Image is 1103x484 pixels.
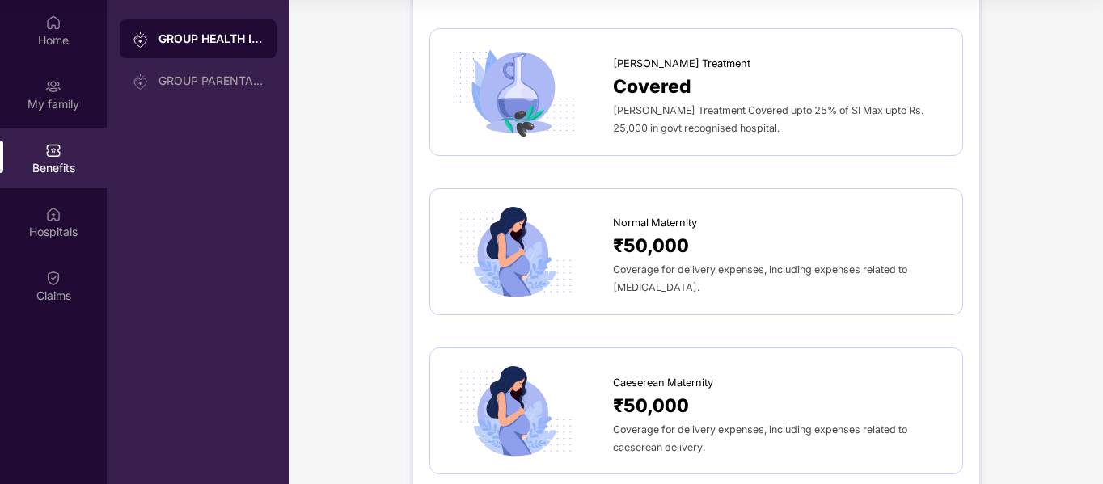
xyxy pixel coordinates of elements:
img: icon [446,45,581,138]
div: GROUP HEALTH INSURANCE [158,31,264,47]
span: [PERSON_NAME] Treatment [613,56,750,72]
span: ₹50,000 [613,231,689,260]
span: [PERSON_NAME] Treatment Covered upto 25% of SI Max upto Rs. 25,000 in govt recognised hospital. [613,104,923,134]
img: svg+xml;base64,PHN2ZyBpZD0iQmVuZWZpdHMiIHhtbG5zPSJodHRwOi8vd3d3LnczLm9yZy8yMDAwL3N2ZyIgd2lkdGg9Ij... [45,142,61,158]
span: ₹50,000 [613,391,689,420]
span: Coverage for delivery expenses, including expenses related to caeserean delivery. [613,423,907,453]
span: Coverage for delivery expenses, including expenses related to [MEDICAL_DATA]. [613,263,907,293]
img: svg+xml;base64,PHN2ZyBpZD0iSG9tZSIgeG1sbnM9Imh0dHA6Ly93d3cudzMub3JnLzIwMDAvc3ZnIiB3aWR0aD0iMjAiIG... [45,15,61,31]
span: Covered [613,72,691,101]
img: svg+xml;base64,PHN2ZyB3aWR0aD0iMjAiIGhlaWdodD0iMjAiIHZpZXdCb3g9IjAgMCAyMCAyMCIgZmlsbD0ibm9uZSIgeG... [45,78,61,95]
span: Caeserean Maternity [613,375,713,391]
div: GROUP PARENTAL POLICY [158,74,264,87]
img: svg+xml;base64,PHN2ZyB3aWR0aD0iMjAiIGhlaWdodD0iMjAiIHZpZXdCb3g9IjAgMCAyMCAyMCIgZmlsbD0ibm9uZSIgeG... [133,32,149,48]
img: icon [446,205,581,298]
img: svg+xml;base64,PHN2ZyBpZD0iQ2xhaW0iIHhtbG5zPSJodHRwOi8vd3d3LnczLm9yZy8yMDAwL3N2ZyIgd2lkdGg9IjIwIi... [45,270,61,286]
img: icon [446,364,581,457]
img: svg+xml;base64,PHN2ZyBpZD0iSG9zcGl0YWxzIiB4bWxucz0iaHR0cDovL3d3dy53My5vcmcvMjAwMC9zdmciIHdpZHRoPS... [45,206,61,222]
img: svg+xml;base64,PHN2ZyB3aWR0aD0iMjAiIGhlaWdodD0iMjAiIHZpZXdCb3g9IjAgMCAyMCAyMCIgZmlsbD0ibm9uZSIgeG... [133,74,149,90]
span: Normal Maternity [613,215,697,231]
